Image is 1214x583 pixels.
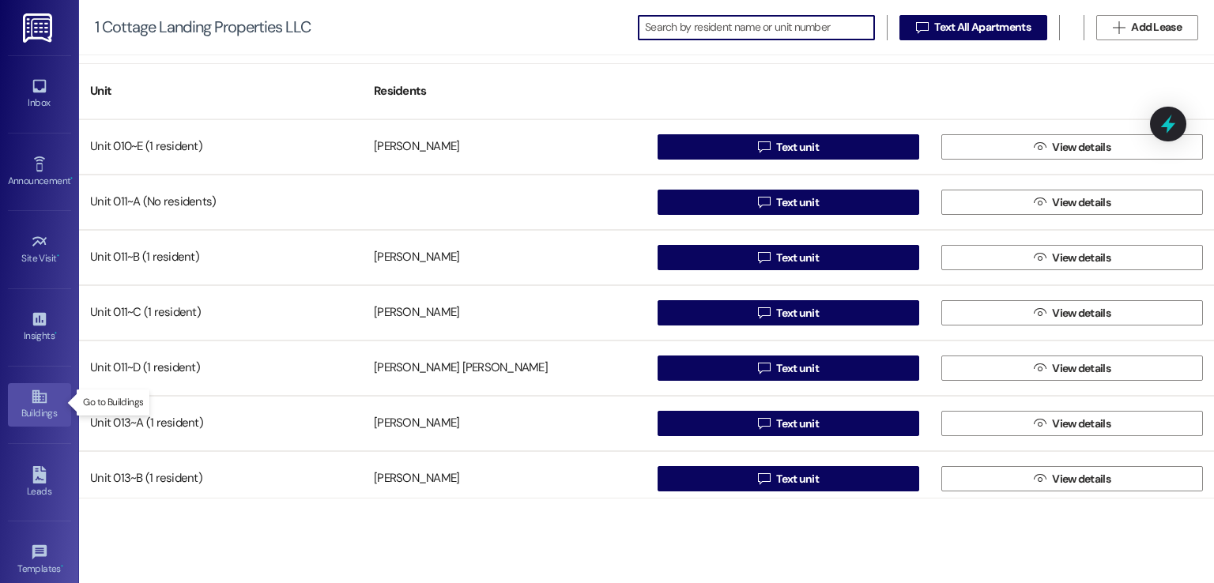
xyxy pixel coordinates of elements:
[899,15,1047,40] button: Text All Apartments
[1096,15,1198,40] button: Add Lease
[776,360,819,377] span: Text unit
[1034,362,1046,374] i: 
[758,141,770,153] i: 
[79,463,363,495] div: Unit 013~B (1 resident)
[1052,250,1110,266] span: View details
[758,417,770,430] i: 
[758,362,770,374] i: 
[1052,360,1110,377] span: View details
[941,355,1203,381] button: View details
[941,190,1203,215] button: View details
[61,561,63,572] span: •
[658,134,919,160] button: Text unit
[1034,251,1046,264] i: 
[23,13,55,43] img: ResiDesk Logo
[55,328,57,339] span: •
[8,73,71,115] a: Inbox
[1131,19,1182,36] span: Add Lease
[1034,307,1046,319] i: 
[79,297,363,329] div: Unit 011~C (1 resident)
[658,411,919,436] button: Text unit
[658,466,919,491] button: Text unit
[363,72,647,111] div: Residents
[79,408,363,439] div: Unit 013~A (1 resident)
[8,306,71,348] a: Insights •
[645,17,874,39] input: Search by resident name or unit number
[1113,21,1125,34] i: 
[776,250,819,266] span: Text unit
[1052,416,1110,432] span: View details
[658,300,919,325] button: Text unit
[1034,141,1046,153] i: 
[916,21,928,34] i: 
[658,190,919,215] button: Text unit
[79,131,363,163] div: Unit 010~E (1 resident)
[83,396,143,409] p: Go to Buildings
[79,72,363,111] div: Unit
[1034,196,1046,209] i: 
[1052,305,1110,322] span: View details
[758,307,770,319] i: 
[1052,194,1110,211] span: View details
[1034,417,1046,430] i: 
[79,186,363,218] div: Unit 011~A (No residents)
[776,305,819,322] span: Text unit
[941,466,1203,491] button: View details
[1034,472,1046,485] i: 
[1052,471,1110,487] span: View details
[758,196,770,209] i: 
[758,251,770,264] i: 
[374,139,459,156] div: [PERSON_NAME]
[776,416,819,432] span: Text unit
[941,134,1203,160] button: View details
[79,352,363,384] div: Unit 011~D (1 resident)
[776,139,819,156] span: Text unit
[70,173,73,184] span: •
[374,471,459,487] div: [PERSON_NAME]
[8,383,71,426] a: Buildings
[758,472,770,485] i: 
[658,245,919,270] button: Text unit
[374,305,459,322] div: [PERSON_NAME]
[374,250,459,266] div: [PERSON_NAME]
[79,242,363,273] div: Unit 011~B (1 resident)
[57,250,59,261] span: •
[1052,139,1110,156] span: View details
[776,194,819,211] span: Text unit
[658,355,919,381] button: Text unit
[941,300,1203,325] button: View details
[95,19,311,36] div: 1 Cottage Landing Properties LLC
[776,471,819,487] span: Text unit
[934,19,1031,36] span: Text All Apartments
[374,360,548,377] div: [PERSON_NAME] [PERSON_NAME]
[941,411,1203,436] button: View details
[8,228,71,271] a: Site Visit •
[8,461,71,504] a: Leads
[941,245,1203,270] button: View details
[8,539,71,581] a: Templates •
[374,416,459,432] div: [PERSON_NAME]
